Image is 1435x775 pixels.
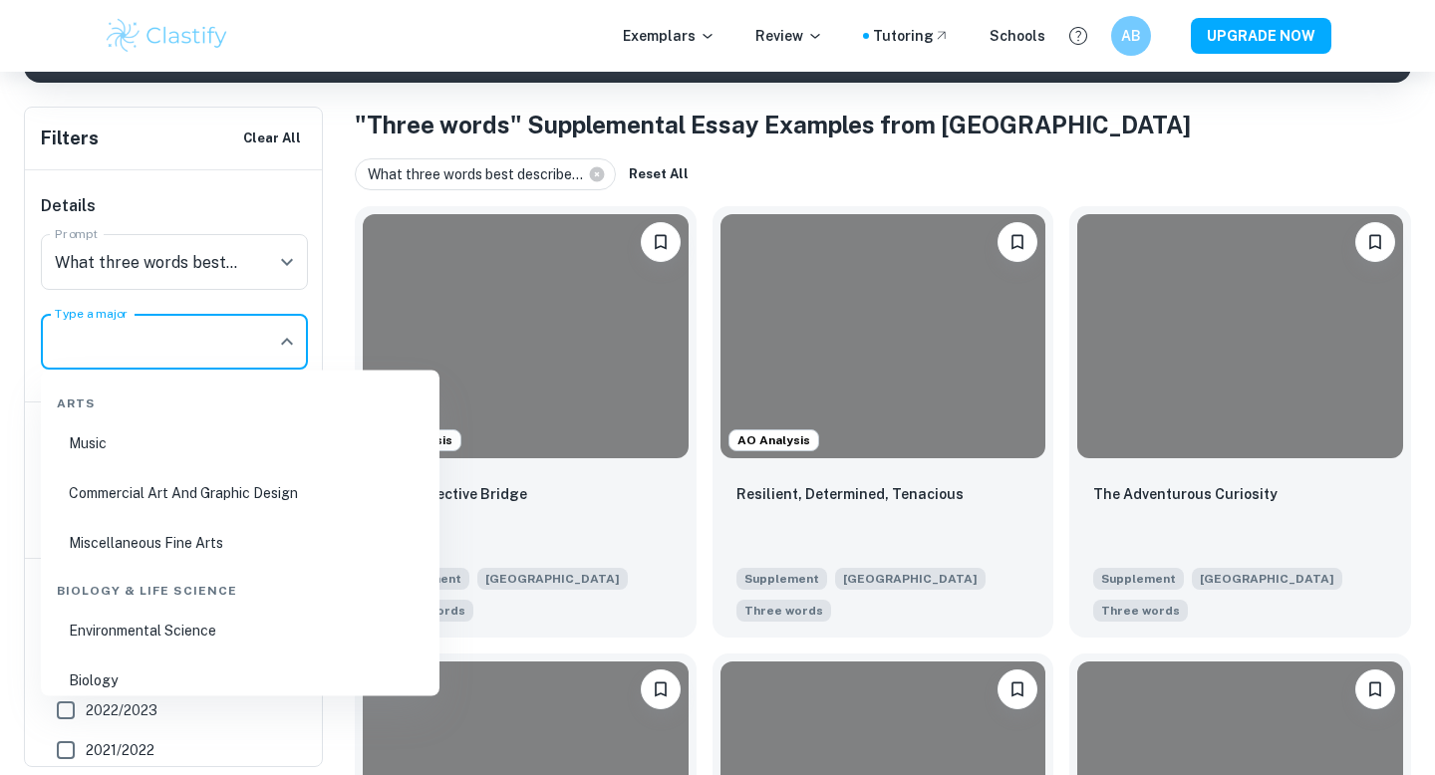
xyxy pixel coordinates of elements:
[355,158,616,190] div: What three words best describe...
[1093,568,1184,590] span: Supplement
[835,568,986,590] span: [GEOGRAPHIC_DATA]
[368,163,592,185] span: What three words best describe...
[104,16,230,56] img: Clastify logo
[998,222,1037,262] button: Bookmark
[1111,16,1151,56] button: AB
[729,431,818,449] span: AO Analysis
[1192,568,1342,590] span: [GEOGRAPHIC_DATA]
[998,669,1037,709] button: Bookmark
[1093,483,1278,505] p: The Adventurous Curiosity
[736,483,964,505] p: Resilient, Determined, Tenacious
[1101,602,1180,620] span: Three words
[273,248,301,276] button: Open
[238,124,306,153] button: Clear All
[1191,18,1331,54] button: UPGRADE NOW
[623,25,716,47] p: Exemplars
[55,225,99,242] label: Prompt
[379,483,527,505] p: The Reflective Bridge
[86,699,157,721] span: 2022/2023
[1355,669,1395,709] button: Bookmark
[1061,19,1095,53] button: Help and Feedback
[736,598,831,622] span: What three words best describe you?
[744,602,823,620] span: Three words
[1355,222,1395,262] button: Bookmark
[49,379,431,420] div: Arts
[49,520,431,566] li: Miscellaneous Fine Arts
[713,206,1054,638] a: AO AnalysisBookmarkResilient, Determined, TenaciousSupplement[GEOGRAPHIC_DATA]What three words be...
[49,608,431,653] li: Environmental Science
[41,125,99,152] h6: Filters
[86,739,154,761] span: 2021/2022
[49,470,431,516] li: Commercial Art And Graphic Design
[355,107,1411,142] h1: "Three words" Supplemental Essay Examples from [GEOGRAPHIC_DATA]
[55,305,129,322] label: Type a major
[873,25,950,47] a: Tutoring
[736,568,827,590] span: Supplement
[477,568,628,590] span: [GEOGRAPHIC_DATA]
[1093,598,1188,622] span: What three words best describe you?
[49,420,431,466] li: Music
[273,328,301,356] button: Close
[641,222,681,262] button: Bookmark
[1069,206,1411,638] a: BookmarkThe Adventurous CuriositySupplement[GEOGRAPHIC_DATA]What three words best describe you?
[641,669,681,709] button: Bookmark
[1120,25,1143,47] h6: AB
[755,25,823,47] p: Review
[49,566,431,608] div: Biology & Life Science
[49,657,431,703] li: Biology
[41,194,308,218] h6: Details
[624,159,694,189] button: Reset All
[990,25,1045,47] a: Schools
[355,206,697,638] a: AO AnalysisBookmarkThe Reflective BridgeSupplement[GEOGRAPHIC_DATA]What three words best describe...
